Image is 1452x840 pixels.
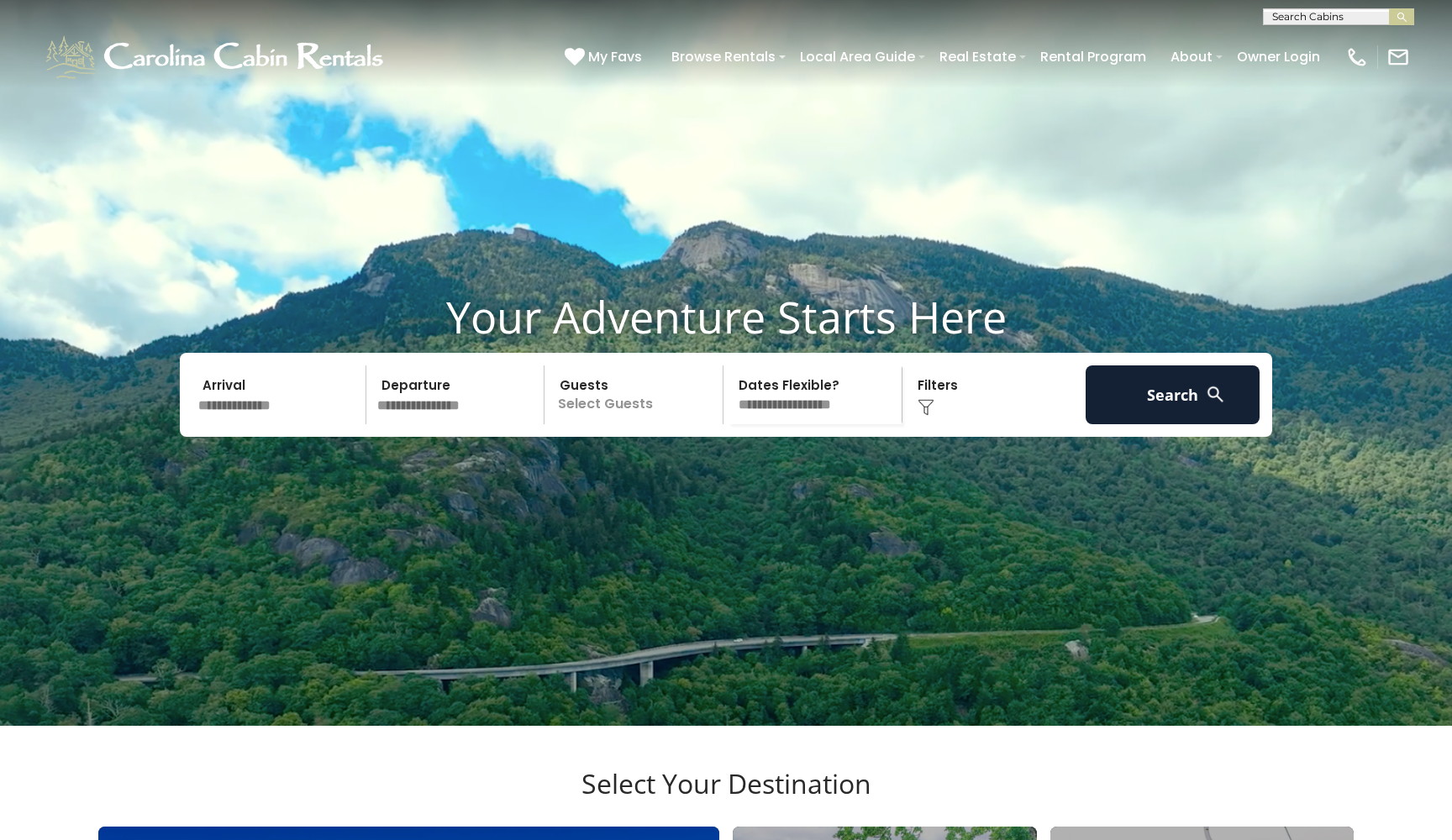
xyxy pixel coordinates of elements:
a: Browse Rentals [663,42,784,71]
img: search-regular-white.png [1205,384,1226,405]
img: phone-regular-white.png [1345,45,1369,69]
img: filter--v1.png [918,399,934,416]
img: mail-regular-white.png [1386,45,1410,69]
span: My Favs [588,46,642,67]
img: White-1-1-2.png [42,32,391,82]
button: Search [1086,365,1260,424]
h3: Select Your Destination [96,768,1356,827]
a: About [1162,42,1221,71]
a: Local Area Guide [792,42,923,71]
a: Owner Login [1228,42,1328,71]
a: Rental Program [1032,42,1155,71]
a: My Favs [565,46,646,68]
h1: Your Adventure Starts Here [13,291,1439,343]
p: Select Guests [550,365,723,424]
a: Real Estate [931,42,1024,71]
